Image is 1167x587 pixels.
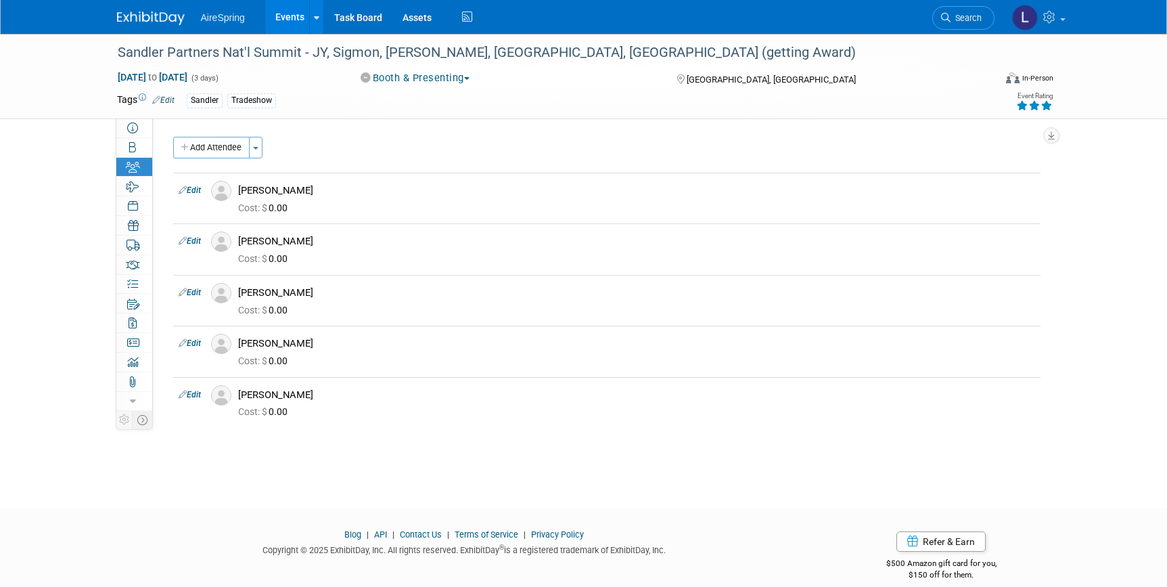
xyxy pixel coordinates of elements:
[531,529,584,540] a: Privacy Policy
[520,529,529,540] span: |
[400,529,442,540] a: Contact Us
[238,305,293,316] span: 0.00
[190,74,219,83] span: (3 days)
[238,202,269,213] span: Cost: $
[238,355,293,366] span: 0.00
[179,390,201,399] a: Edit
[187,93,223,108] div: Sandler
[238,406,269,417] span: Cost: $
[227,93,276,108] div: Tradeshow
[238,355,269,366] span: Cost: $
[1012,5,1038,30] img: Lisa Chow
[951,13,982,23] span: Search
[896,531,986,552] a: Refer & Earn
[356,71,475,85] button: Booth & Presenting
[238,337,1035,350] div: [PERSON_NAME]
[238,406,293,417] span: 0.00
[344,529,361,540] a: Blog
[117,71,188,83] span: [DATE] [DATE]
[211,334,231,354] img: Associate-Profile-5.png
[238,184,1035,197] div: [PERSON_NAME]
[238,253,293,264] span: 0.00
[238,305,269,316] span: Cost: $
[179,236,201,246] a: Edit
[146,72,159,83] span: to
[238,235,1035,248] div: [PERSON_NAME]
[1016,93,1053,100] div: Event Rating
[132,411,152,429] td: Toggle Event Tabs
[455,529,518,540] a: Terms of Service
[211,385,231,406] img: Associate-Profile-5.png
[832,569,1051,581] div: $150 off for them.
[499,544,504,551] sup: ®
[238,202,293,213] span: 0.00
[152,95,175,105] a: Edit
[201,12,245,23] span: AireSpring
[117,93,175,108] td: Tags
[117,12,185,25] img: ExhibitDay
[832,549,1051,580] div: $500 Amazon gift card for you,
[932,6,994,30] a: Search
[687,74,856,85] span: [GEOGRAPHIC_DATA], [GEOGRAPHIC_DATA]
[113,41,974,65] div: Sandler Partners Nat'l Summit - JY, Sigmon, [PERSON_NAME], [GEOGRAPHIC_DATA], [GEOGRAPHIC_DATA] (...
[179,339,201,348] a: Edit
[238,286,1035,299] div: [PERSON_NAME]
[1022,73,1053,83] div: In-Person
[238,389,1035,401] div: [PERSON_NAME]
[238,253,269,264] span: Cost: $
[117,541,813,557] div: Copyright © 2025 ExhibitDay, Inc. All rights reserved. ExhibitDay is a registered trademark of Ex...
[915,70,1054,91] div: Event Format
[179,186,201,195] a: Edit
[173,137,250,158] button: Add Attendee
[363,529,372,540] span: |
[116,411,133,429] td: Personalize Event Tab Strip
[444,529,453,540] span: |
[389,529,398,540] span: |
[374,529,387,540] a: API
[211,181,231,201] img: Associate-Profile-5.png
[179,288,201,297] a: Edit
[1006,72,1020,83] img: Format-Inperson.png
[211,283,231,303] img: Associate-Profile-5.png
[211,232,231,252] img: Associate-Profile-5.png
